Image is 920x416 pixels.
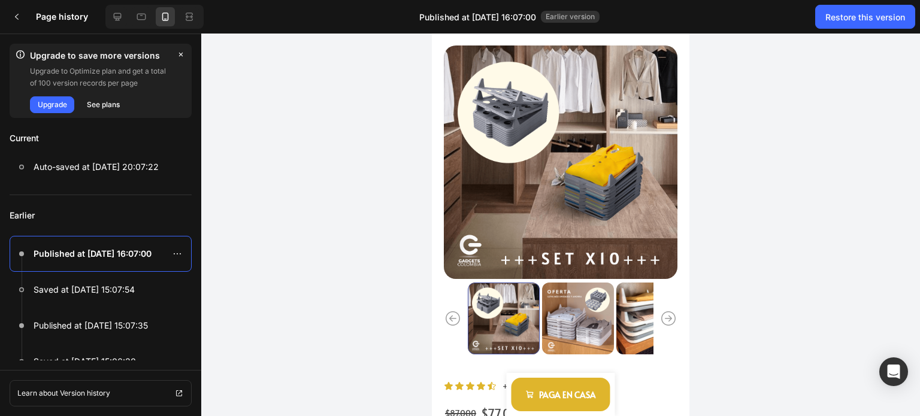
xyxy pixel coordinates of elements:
[325,254,388,267] div: Generate layout
[34,283,135,297] p: Saved at [DATE] 15:07:54
[34,160,159,174] p: Auto-saved at [DATE] 20:07:22
[30,96,74,113] button: Upgrade
[36,10,101,24] h3: Page history
[48,368,95,392] div: $77,000
[10,195,192,236] p: Earlier
[17,388,110,399] p: Learn about Version history
[34,247,152,261] p: Published at [DATE] 16:07:00
[225,269,307,280] span: inspired by CRO experts
[30,48,172,63] span: Upgrade to save more versions
[323,269,387,280] span: from URL or image
[412,254,485,267] div: Add blank section
[87,99,120,110] div: See plans
[432,34,689,416] iframe: Design area
[34,318,148,333] p: Published at [DATE] 15:07:35
[10,380,192,406] a: Learn about Version history
[320,119,415,136] a: gadgetscolombia
[541,11,600,23] span: Earlier version
[79,96,127,113] button: See plans
[331,228,388,241] span: Add section
[815,5,915,29] button: Restore this version
[34,354,136,369] p: Saved at [DATE] 15:06:30
[12,371,46,388] div: $87,000
[10,127,192,149] p: Current
[825,11,905,23] div: Restore this version
[419,11,536,23] span: Published at [DATE] 16:07:00
[403,269,492,280] span: then drag & drop elements
[30,65,172,89] p: Upgrade to Optimize plan and get a total of 100 version records per page
[38,99,67,110] div: Upgrade
[231,254,303,267] div: Choose templates
[879,357,908,386] div: Open Intercom Messenger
